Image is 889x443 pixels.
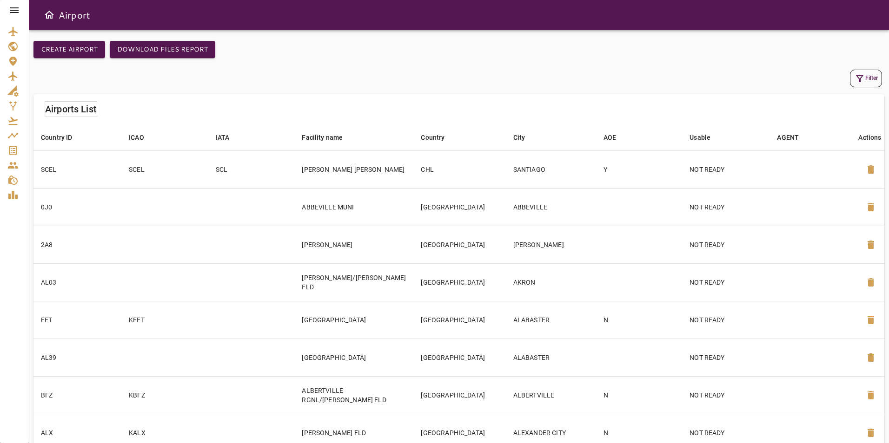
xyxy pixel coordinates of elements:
[33,339,121,376] td: AL39
[294,150,413,188] td: [PERSON_NAME] [PERSON_NAME]
[506,226,596,263] td: [PERSON_NAME]
[413,226,505,263] td: [GEOGRAPHIC_DATA]
[860,346,882,369] button: Delete Airport
[121,301,208,339] td: KEET
[690,132,710,143] div: Usable
[596,150,683,188] td: Y
[865,239,876,250] span: delete
[413,301,505,339] td: [GEOGRAPHIC_DATA]
[41,132,85,143] span: Country ID
[33,301,121,339] td: EET
[413,150,505,188] td: CHL
[294,188,413,226] td: ABBEVILLE MUNI
[421,132,457,143] span: Country
[604,132,616,143] div: AOE
[33,41,105,58] button: Create airport
[596,376,683,414] td: N
[860,234,882,256] button: Delete Airport
[413,339,505,376] td: [GEOGRAPHIC_DATA]
[294,301,413,339] td: [GEOGRAPHIC_DATA]
[690,278,762,287] p: NOT READY
[121,150,208,188] td: SCEL
[294,376,413,414] td: ALBERTVILLE RGNL/[PERSON_NAME] FLD
[690,391,762,400] p: NOT READY
[294,339,413,376] td: [GEOGRAPHIC_DATA]
[506,263,596,301] td: AKRON
[690,202,762,212] p: NOT READY
[33,376,121,414] td: BFZ
[690,315,762,325] p: NOT READY
[413,188,505,226] td: [GEOGRAPHIC_DATA]
[860,158,882,181] button: Delete Airport
[294,263,413,301] td: [PERSON_NAME]/[PERSON_NAME] FLD
[33,188,121,226] td: 0J0
[59,7,90,22] h6: Airport
[413,376,505,414] td: [GEOGRAPHIC_DATA]
[690,240,762,249] p: NOT READY
[45,102,97,117] h6: Airports List
[33,226,121,263] td: 2A8
[860,309,882,331] button: Delete Airport
[865,427,876,438] span: delete
[513,132,537,143] span: City
[604,132,628,143] span: AOE
[860,384,882,406] button: Delete Airport
[865,164,876,175] span: delete
[865,202,876,213] span: delete
[110,41,215,58] button: Download Files Report
[216,132,242,143] span: IATA
[129,132,156,143] span: ICAO
[850,70,882,87] button: Filter
[302,132,343,143] div: Facility name
[777,132,811,143] span: AGENT
[413,263,505,301] td: [GEOGRAPHIC_DATA]
[41,132,73,143] div: Country ID
[860,196,882,218] button: Delete Airport
[860,271,882,293] button: Delete Airport
[513,132,525,143] div: City
[302,132,355,143] span: Facility name
[865,352,876,363] span: delete
[506,188,596,226] td: ABBEVILLE
[33,263,121,301] td: AL03
[690,132,723,143] span: Usable
[506,376,596,414] td: ALBERTVILLE
[506,301,596,339] td: ALABASTER
[129,132,144,143] div: ICAO
[690,165,762,174] p: NOT READY
[40,6,59,24] button: Open drawer
[208,150,295,188] td: SCL
[865,390,876,401] span: delete
[33,150,121,188] td: SCEL
[690,428,762,437] p: NOT READY
[121,376,208,414] td: KBFZ
[690,353,762,362] p: NOT READY
[865,314,876,326] span: delete
[596,301,683,339] td: N
[294,226,413,263] td: [PERSON_NAME]
[216,132,230,143] div: IATA
[777,132,799,143] div: AGENT
[421,132,444,143] div: Country
[506,150,596,188] td: SANTIAGO
[506,339,596,376] td: ALABASTER
[865,277,876,288] span: delete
